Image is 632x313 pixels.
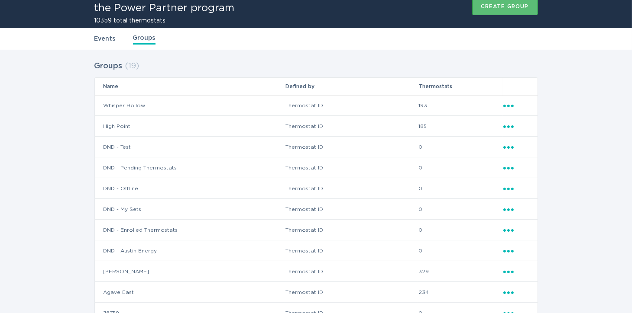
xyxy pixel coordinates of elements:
[285,199,418,220] td: Thermostat ID
[95,78,538,95] tr: Table Headers
[133,33,156,45] a: Groups
[94,58,123,74] h2: Groups
[503,225,529,235] div: Popover menu
[95,178,285,199] td: DND - Offline
[95,240,538,261] tr: fcb232379e0beb5609ca3ebf4a432c09188cb681
[95,95,538,116] tr: 275fe029f442435fa047d9d4e3c7b5b6
[285,78,418,95] th: Defined by
[503,101,529,110] div: Popover menu
[95,199,538,220] tr: 274b88dc753a02d18ae93be4962f2448805cfa36
[95,137,538,157] tr: ddff006348d9f6985cde266114d976495c840879
[418,157,503,178] td: 0
[503,267,529,276] div: Popover menu
[285,261,418,282] td: Thermostat ID
[503,121,529,131] div: Popover menu
[285,282,418,303] td: Thermostat ID
[94,3,235,13] h1: the Power Partner program
[95,261,538,282] tr: 4c7b4abfe2b34ebaa82c5e767258e6bb
[95,78,285,95] th: Name
[285,116,418,137] td: Thermostat ID
[285,157,418,178] td: Thermostat ID
[95,220,285,240] td: DND - Enrolled Thermostats
[285,178,418,199] td: Thermostat ID
[418,261,503,282] td: 329
[95,95,285,116] td: Whisper Hollow
[503,287,529,297] div: Popover menu
[125,62,139,70] span: ( 19 )
[285,95,418,116] td: Thermostat ID
[95,261,285,282] td: [PERSON_NAME]
[418,78,503,95] th: Thermostats
[95,116,538,137] tr: 3124351f5c3d4c9295d2153e43e32fc4
[95,240,285,261] td: DND - Austin Energy
[95,199,285,220] td: DND - My Sets
[503,204,529,214] div: Popover menu
[285,240,418,261] td: Thermostat ID
[503,184,529,193] div: Popover menu
[95,157,285,178] td: DND - Pending Thermostats
[418,178,503,199] td: 0
[418,282,503,303] td: 234
[481,4,529,9] div: Create group
[95,137,285,157] td: DND - Test
[418,199,503,220] td: 0
[418,137,503,157] td: 0
[503,142,529,152] div: Popover menu
[418,220,503,240] td: 0
[95,220,538,240] tr: 654edd05f3ec40edf52bc9e046615707da5e941d
[95,178,538,199] tr: 9be81fdf13b199ac06cde2f8043a754f6569e408
[95,282,538,303] tr: d4e68daaa0f24a49beb9002b841a67a6
[95,282,285,303] td: Agave East
[95,116,285,137] td: High Point
[503,163,529,172] div: Popover menu
[503,246,529,256] div: Popover menu
[418,116,503,137] td: 185
[285,220,418,240] td: Thermostat ID
[95,157,538,178] tr: 875b5b04df190954f478b077fce870cf1c2768f7
[418,240,503,261] td: 0
[94,34,116,44] a: Events
[418,95,503,116] td: 193
[285,137,418,157] td: Thermostat ID
[94,18,235,24] h2: 10359 total thermostats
